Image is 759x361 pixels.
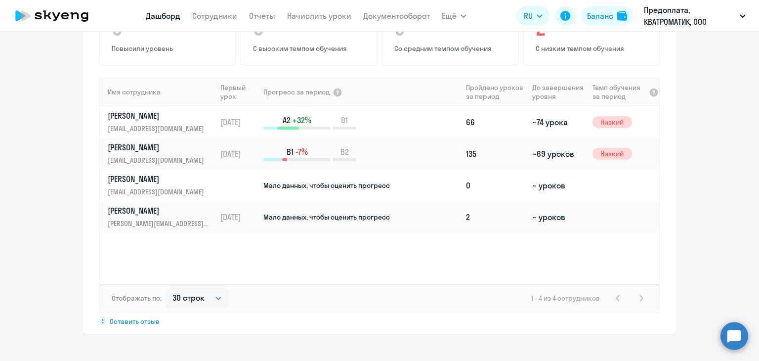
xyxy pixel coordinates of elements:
[462,138,528,170] td: 135
[592,83,646,101] span: Темп обучения за период
[363,11,430,21] a: Документооборот
[249,11,275,21] a: Отчеты
[617,11,627,21] img: balance
[108,142,210,153] p: [PERSON_NAME]
[528,201,588,233] td: ~ уроков
[592,148,632,160] span: Низкий
[592,116,632,128] span: Низкий
[108,205,216,229] a: [PERSON_NAME][PERSON_NAME][EMAIL_ADDRESS][DOMAIN_NAME]
[287,11,351,21] a: Начислить уроки
[263,213,390,222] span: Мало данных, чтобы оценить прогресс
[216,106,262,138] td: [DATE]
[528,138,588,170] td: ~69 уроков
[587,10,613,22] div: Баланс
[524,10,533,22] span: RU
[462,170,528,201] td: 0
[341,115,348,126] span: B1
[108,110,210,121] p: [PERSON_NAME]
[108,174,210,184] p: [PERSON_NAME]
[528,106,588,138] td: ~74 урока
[192,11,237,21] a: Сотрудники
[216,201,262,233] td: [DATE]
[442,10,457,22] span: Ещё
[644,4,736,28] p: Предоплата, КВАТРОМАТИК, ООО
[263,88,330,96] span: Прогресс за период
[108,186,210,197] p: [EMAIL_ADDRESS][DOMAIN_NAME]
[216,138,262,170] td: [DATE]
[295,146,308,157] span: -7%
[462,201,528,233] td: 2
[528,78,588,106] th: До завершения уровня
[639,4,751,28] button: Предоплата, КВАТРОМАТИК, ООО
[340,146,349,157] span: B2
[108,142,216,166] a: [PERSON_NAME][EMAIL_ADDRESS][DOMAIN_NAME]
[517,6,549,26] button: RU
[531,294,600,303] span: 1 - 4 из 4 сотрудников
[263,181,390,190] span: Мало данных, чтобы оценить прогресс
[442,6,466,26] button: Ещё
[462,78,528,106] th: Пройдено уроков за период
[528,170,588,201] td: ~ уроков
[536,16,650,40] h4: 2
[108,155,210,166] p: [EMAIL_ADDRESS][DOMAIN_NAME]
[216,78,262,106] th: Первый урок
[110,317,160,326] span: Оставить отзыв
[283,115,291,126] span: A2
[581,6,633,26] button: Балансbalance
[536,44,650,53] p: С низким темпом обучения
[146,11,180,21] a: Дашборд
[108,174,216,197] a: [PERSON_NAME][EMAIL_ADDRESS][DOMAIN_NAME]
[112,294,162,303] span: Отображать по:
[100,78,216,106] th: Имя сотрудника
[293,115,311,126] span: +32%
[108,205,210,216] p: [PERSON_NAME]
[108,123,210,134] p: [EMAIL_ADDRESS][DOMAIN_NAME]
[108,110,216,134] a: [PERSON_NAME][EMAIL_ADDRESS][DOMAIN_NAME]
[287,146,294,157] span: B1
[108,218,210,229] p: [PERSON_NAME][EMAIL_ADDRESS][DOMAIN_NAME]
[462,106,528,138] td: 66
